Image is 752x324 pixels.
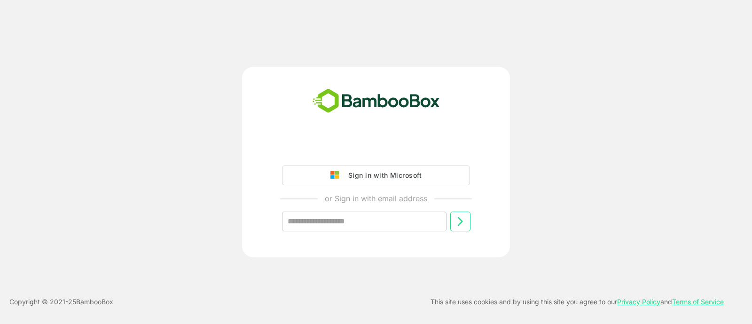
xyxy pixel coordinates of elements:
[282,166,470,185] button: Sign in with Microsoft
[617,298,660,306] a: Privacy Policy
[325,193,427,204] p: or Sign in with email address
[330,171,344,180] img: google
[344,169,422,182] div: Sign in with Microsoft
[431,296,724,308] p: This site uses cookies and by using this site you agree to our and
[672,298,724,306] a: Terms of Service
[9,296,113,308] p: Copyright © 2021- 25 BambooBox
[307,86,445,117] img: bamboobox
